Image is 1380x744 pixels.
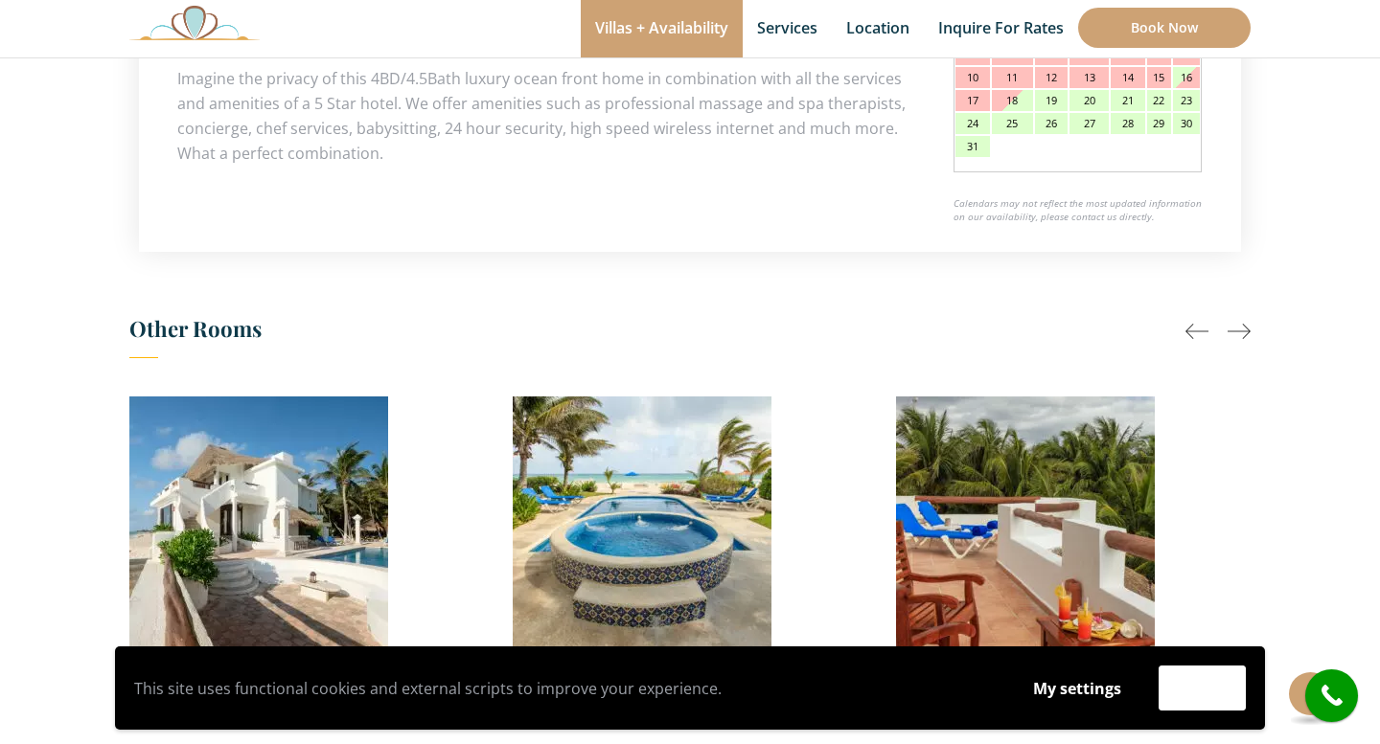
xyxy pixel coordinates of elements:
div: 18 [992,90,1033,111]
div: 23 [1173,90,1200,111]
a: Book Now [1078,8,1251,48]
a: call [1305,669,1358,722]
div: 25 [992,113,1033,134]
div: 17 [955,90,990,111]
div: 10 [955,67,990,88]
img: Awesome Logo [129,5,260,40]
div: 13 [1069,67,1109,88]
div: 29 [1147,113,1170,134]
div: 16 [1173,67,1200,88]
div: 11 [992,67,1033,88]
i: call [1310,674,1353,717]
h3: Other Rooms [129,309,1251,358]
div: 27 [1069,113,1109,134]
div: 31 [955,136,990,157]
div: 26 [1035,113,1068,134]
div: 15 [1147,67,1170,88]
div: 21 [1111,90,1145,111]
div: 28 [1111,113,1145,134]
button: Accept [1159,665,1246,710]
p: This site uses functional cookies and external scripts to improve your experience. [134,674,996,703]
div: 30 [1173,113,1200,134]
div: 20 [1069,90,1109,111]
button: My settings [1015,666,1139,710]
p: Imagine the privacy of this 4BD/4.5Bath luxury ocean front home in combination with all the servi... [177,66,1203,166]
div: 24 [955,113,990,134]
div: 22 [1147,90,1170,111]
div: 19 [1035,90,1068,111]
div: 14 [1111,67,1145,88]
div: 12 [1035,67,1068,88]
